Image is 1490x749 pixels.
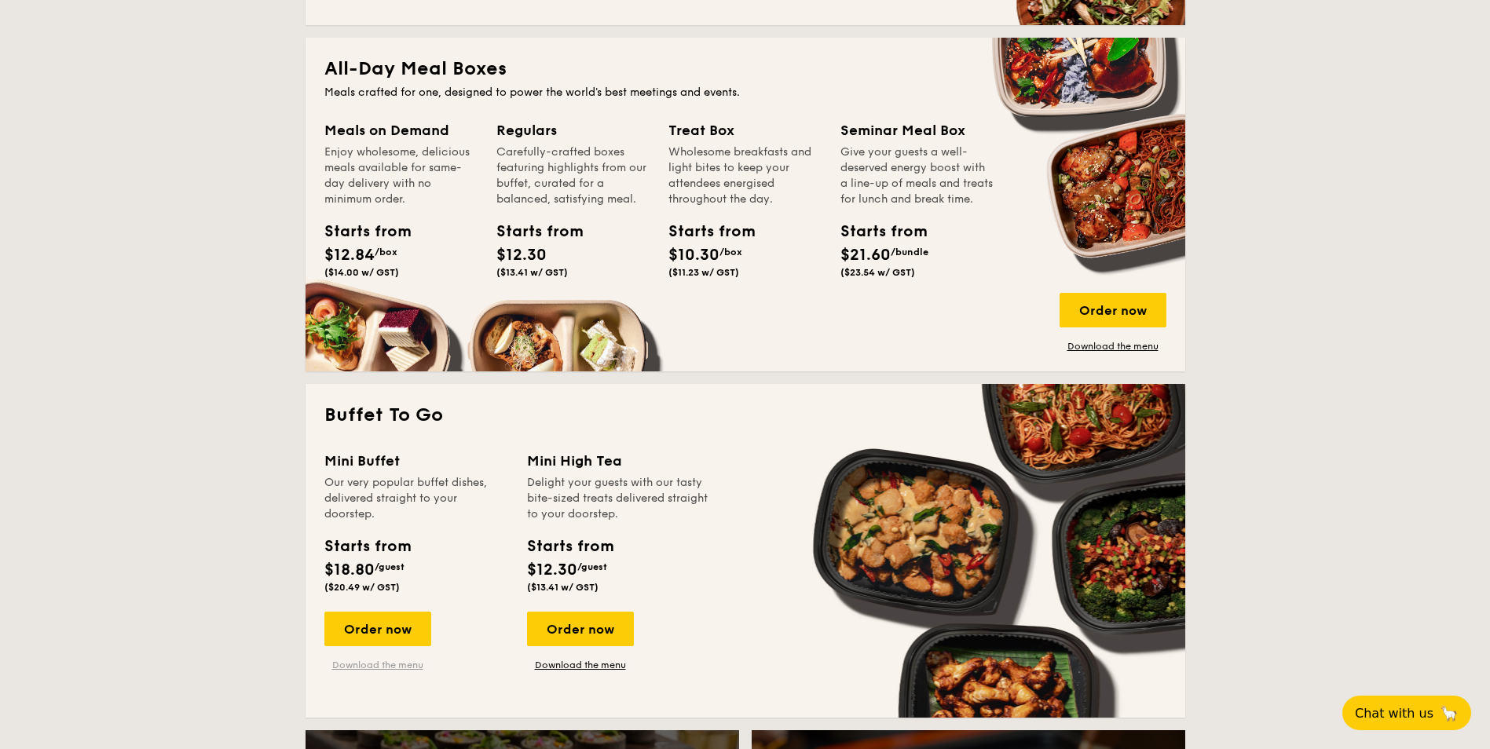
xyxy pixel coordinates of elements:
span: $10.30 [668,246,719,265]
a: Download the menu [324,659,431,671]
span: ($23.54 w/ GST) [840,267,915,278]
span: ($14.00 w/ GST) [324,267,399,278]
span: $12.84 [324,246,375,265]
div: Carefully-crafted boxes featuring highlights from our buffet, curated for a balanced, satisfying ... [496,144,650,207]
span: 🦙 [1440,704,1459,722]
div: Starts from [527,535,613,558]
span: /bundle [891,247,928,258]
span: ($11.23 w/ GST) [668,267,739,278]
a: Download the menu [527,659,634,671]
div: Meals on Demand [324,119,478,141]
div: Enjoy wholesome, delicious meals available for same-day delivery with no minimum order. [324,144,478,207]
span: /guest [577,561,607,572]
a: Download the menu [1060,340,1166,353]
div: Order now [324,612,431,646]
span: $12.30 [527,561,577,579]
div: Regulars [496,119,650,141]
span: $18.80 [324,561,375,579]
span: $21.60 [840,246,891,265]
div: Wholesome breakfasts and light bites to keep your attendees energised throughout the day. [668,144,822,207]
div: Starts from [668,220,739,243]
div: Starts from [324,220,395,243]
div: Starts from [324,535,410,558]
div: Give your guests a well-deserved energy boost with a line-up of meals and treats for lunch and br... [840,144,994,207]
span: ($13.41 w/ GST) [496,267,568,278]
h2: All-Day Meal Boxes [324,57,1166,82]
div: Starts from [840,220,911,243]
span: Chat with us [1355,706,1433,721]
span: ($20.49 w/ GST) [324,582,400,593]
div: Our very popular buffet dishes, delivered straight to your doorstep. [324,475,508,522]
div: Mini High Tea [527,450,711,472]
div: Mini Buffet [324,450,508,472]
span: ($13.41 w/ GST) [527,582,599,593]
button: Chat with us🦙 [1342,696,1471,730]
div: Starts from [496,220,567,243]
span: /box [719,247,742,258]
h2: Buffet To Go [324,403,1166,428]
div: Delight your guests with our tasty bite-sized treats delivered straight to your doorstep. [527,475,711,522]
div: Treat Box [668,119,822,141]
div: Meals crafted for one, designed to power the world's best meetings and events. [324,85,1166,100]
span: /box [375,247,397,258]
div: Order now [527,612,634,646]
span: /guest [375,561,405,572]
div: Order now [1060,293,1166,327]
span: $12.30 [496,246,547,265]
div: Seminar Meal Box [840,119,994,141]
